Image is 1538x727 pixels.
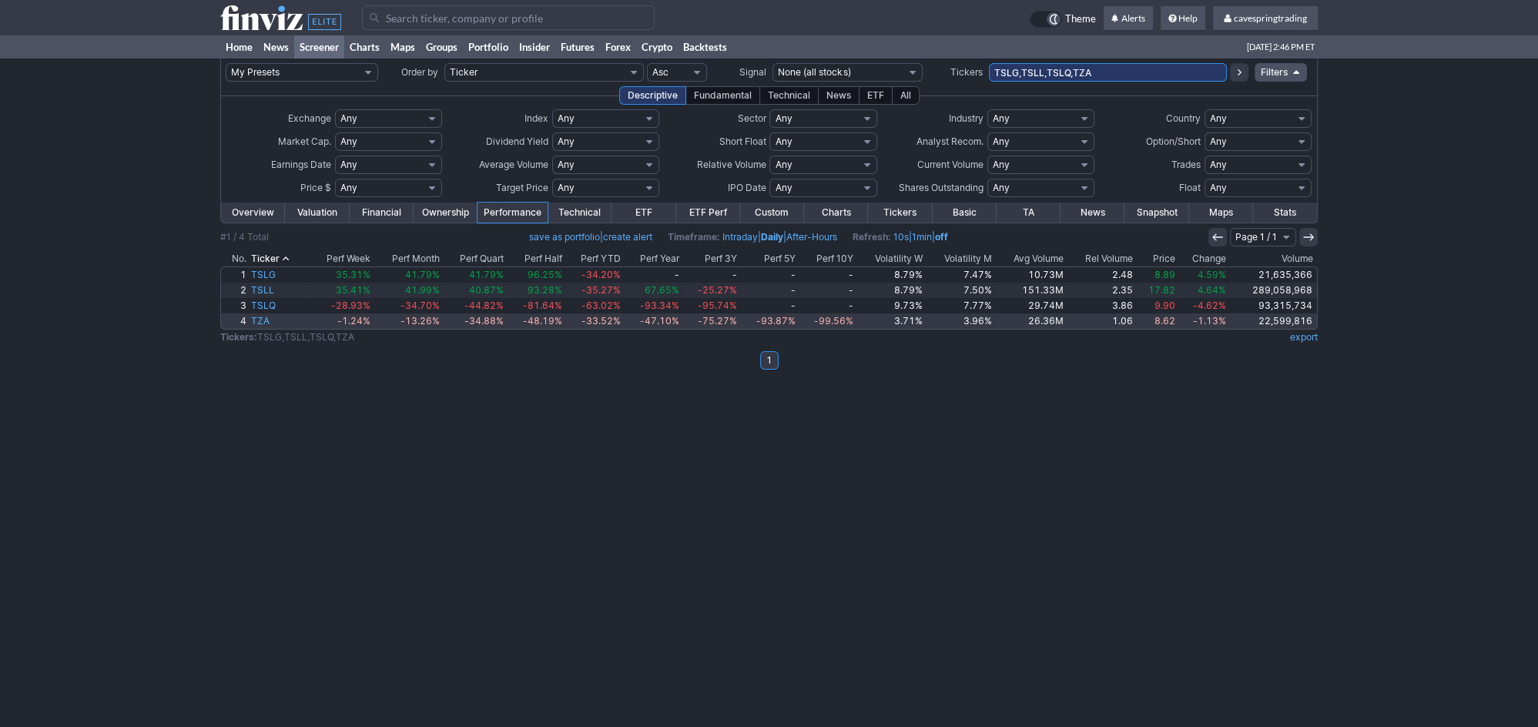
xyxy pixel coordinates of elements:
span: 8.89 [1154,269,1174,280]
a: 289,058,968 [1228,283,1317,298]
div: Technical [759,86,819,105]
a: - [797,298,855,313]
span: Dividend Yield [486,136,548,147]
a: -93.34% [623,298,681,313]
a: Help [1161,6,1205,31]
span: | | [668,229,837,245]
a: - [797,267,855,283]
b: 1 [767,351,772,370]
a: 8.79% [856,267,925,283]
a: 41.99% [373,283,442,298]
a: Charts [344,35,385,59]
a: export [1290,331,1318,343]
a: TZA [249,313,309,329]
a: - [797,283,855,298]
a: Performance [477,203,548,223]
a: 40.87% [442,283,506,298]
div: ETF [859,86,893,105]
span: -25.27% [698,284,737,296]
th: Perf Half [506,251,564,266]
span: -99.56% [814,315,853,327]
a: Forex [600,35,636,59]
span: -95.74% [698,300,737,311]
a: 35.41% [309,283,373,298]
a: 35.31% [309,267,373,283]
a: 93,315,734 [1228,298,1317,313]
span: Order by [401,66,438,78]
a: 8.79% [856,283,925,298]
a: off [935,231,948,243]
div: News [818,86,859,105]
a: 93.28% [506,283,564,298]
span: 17.82 [1148,284,1174,296]
a: 9.73% [856,298,925,313]
a: 41.79% [373,267,442,283]
a: Valuation [285,203,349,223]
a: 21,635,366 [1228,267,1317,283]
a: 1 [221,267,249,283]
a: -34.88% [442,313,506,329]
a: 17.82 [1135,283,1177,298]
a: 4 [221,313,249,329]
a: -93.87% [739,313,797,329]
span: -4.62% [1193,300,1226,311]
a: 1 [760,351,779,370]
a: 8.62 [1135,313,1177,329]
span: -44.82% [464,300,504,311]
a: Intraday [722,231,758,243]
span: Sector [737,112,766,124]
th: Volume [1228,251,1318,266]
span: Signal [739,66,766,78]
a: Technical [548,203,612,223]
span: 8.62 [1154,315,1174,327]
a: 3.71% [856,313,925,329]
span: Industry [949,112,983,124]
span: -93.34% [640,300,679,311]
span: | [529,229,652,245]
span: Current Volume [917,159,983,170]
a: 7.50% [925,283,994,298]
a: Screener [294,35,344,59]
span: -28.93% [331,300,370,311]
a: -35.27% [565,283,624,298]
a: 3.86 [1066,298,1135,313]
span: 4.64% [1198,284,1226,296]
a: Overview [221,203,285,223]
a: -34.70% [373,298,442,313]
a: -44.82% [442,298,506,313]
a: create alert [603,231,652,243]
span: Earnings Date [271,159,331,170]
a: 3.96% [925,313,994,329]
a: Portfolio [463,35,514,59]
span: Analyst Recom. [916,136,983,147]
span: -93.87% [756,315,795,327]
a: TA [997,203,1061,223]
a: 151.33M [994,283,1067,298]
b: Tickers: [220,331,257,343]
a: 29.74M [994,298,1067,313]
a: - [739,267,797,283]
span: 67.65% [645,284,679,296]
a: Custom [740,203,804,223]
a: -33.52% [565,313,624,329]
a: 7.77% [925,298,994,313]
th: Perf Year [623,251,681,266]
a: save as portfolio [529,231,600,243]
div: All [892,86,920,105]
a: -13.26% [373,313,442,329]
div: #1 / 4 Total [220,229,269,245]
a: 67.65% [623,283,681,298]
a: Backtests [678,35,732,59]
span: Short Float [719,136,766,147]
a: 22,599,816 [1228,313,1317,329]
span: Price $ [300,182,331,193]
a: 10.73M [994,267,1067,283]
a: -81.64% [506,298,564,313]
a: Ownership [414,203,477,223]
span: 9.90 [1154,300,1174,311]
th: Perf YTD [565,251,624,266]
span: -34.20% [581,269,621,280]
a: Tickers [868,203,932,223]
span: Average Volume [479,159,548,170]
a: News [1061,203,1124,223]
